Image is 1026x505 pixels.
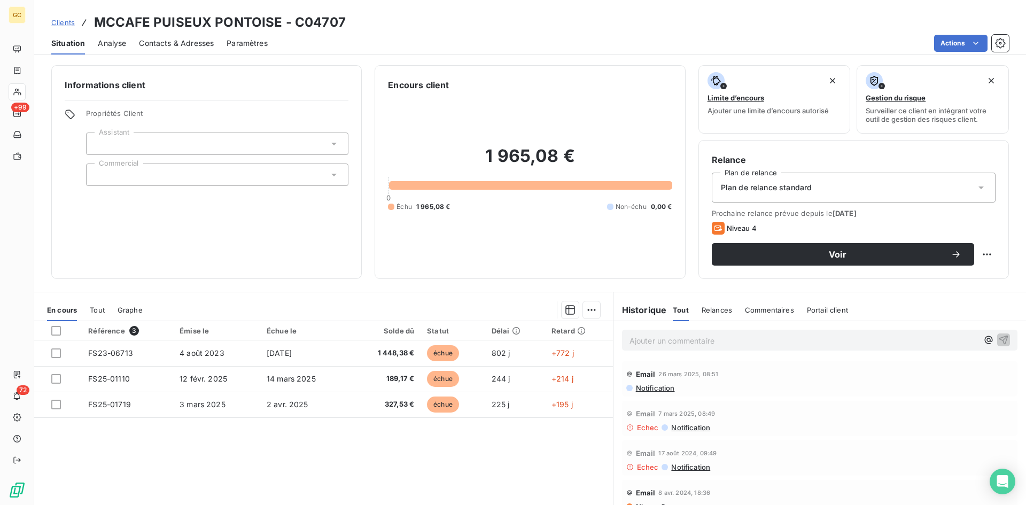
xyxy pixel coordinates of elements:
h3: MCCAFE PUISEUX PONTOISE - C04707 [94,13,346,32]
input: Ajouter une valeur [95,139,104,149]
span: 802 j [492,348,510,358]
span: FS25-01719 [88,400,131,409]
h6: Relance [712,153,996,166]
span: Plan de relance standard [721,182,812,193]
span: 0,00 € [651,202,672,212]
h6: Encours client [388,79,449,91]
span: +214 j [551,374,573,383]
span: Non-échu [616,202,647,212]
button: Limite d’encoursAjouter une limite d’encours autorisé [698,65,851,134]
span: 12 févr. 2025 [180,374,227,383]
span: [DATE] [267,348,292,358]
a: Clients [51,17,75,28]
span: 189,17 € [356,374,414,384]
img: Logo LeanPay [9,481,26,499]
span: Voir [725,250,951,259]
span: En cours [47,306,77,314]
span: 7 mars 2025, 08:49 [658,410,715,417]
span: 72 [17,385,29,395]
span: Contacts & Adresses [139,38,214,49]
span: 327,53 € [356,399,414,410]
button: Voir [712,243,974,266]
div: Délai [492,327,539,335]
div: GC [9,6,26,24]
span: Portail client [807,306,848,314]
span: Clients [51,18,75,27]
span: Échu [397,202,412,212]
span: Tout [90,306,105,314]
span: 1 965,08 € [416,202,450,212]
span: +772 j [551,348,574,358]
span: 2 avr. 2025 [267,400,308,409]
span: Commentaires [745,306,794,314]
span: 225 j [492,400,510,409]
span: Echec [637,423,659,432]
input: Ajouter une valeur [95,170,104,180]
span: Prochaine relance prévue depuis le [712,209,996,217]
span: Notification [670,463,710,471]
span: échue [427,345,459,361]
span: 26 mars 2025, 08:51 [658,371,718,377]
span: 1 448,38 € [356,348,414,359]
div: Émise le [180,327,254,335]
span: 0 [386,193,391,202]
span: 4 août 2023 [180,348,224,358]
span: [DATE] [833,209,857,217]
span: 17 août 2024, 09:49 [658,450,717,456]
div: Référence [88,326,167,336]
span: Tout [673,306,689,314]
span: Gestion du risque [866,94,926,102]
div: Retard [551,327,607,335]
span: Analyse [98,38,126,49]
span: Email [636,488,656,497]
span: 3 [129,326,139,336]
span: Surveiller ce client en intégrant votre outil de gestion des risques client. [866,106,1000,123]
h6: Informations client [65,79,348,91]
span: 3 mars 2025 [180,400,226,409]
span: +99 [11,103,29,112]
span: FS25-01110 [88,374,130,383]
div: Échue le [267,327,343,335]
span: échue [427,397,459,413]
span: Email [636,409,656,418]
span: Niveau 4 [727,224,757,232]
span: Email [636,370,656,378]
span: 8 avr. 2024, 18:36 [658,490,710,496]
span: FS23-06713 [88,348,133,358]
div: Statut [427,327,479,335]
span: Limite d’encours [708,94,764,102]
h6: Historique [613,304,667,316]
div: Solde dû [356,327,414,335]
h2: 1 965,08 € [388,145,672,177]
span: Paramètres [227,38,268,49]
span: Propriétés Client [86,109,348,124]
span: Notification [635,384,675,392]
span: Notification [670,423,710,432]
span: échue [427,371,459,387]
span: Echec [637,463,659,471]
span: Ajouter une limite d’encours autorisé [708,106,829,115]
span: Graphe [118,306,143,314]
span: Situation [51,38,85,49]
span: +195 j [551,400,573,409]
span: Relances [702,306,732,314]
button: Gestion du risqueSurveiller ce client en intégrant votre outil de gestion des risques client. [857,65,1009,134]
span: 14 mars 2025 [267,374,316,383]
button: Actions [934,35,988,52]
span: 244 j [492,374,510,383]
span: Email [636,449,656,457]
div: Open Intercom Messenger [990,469,1015,494]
